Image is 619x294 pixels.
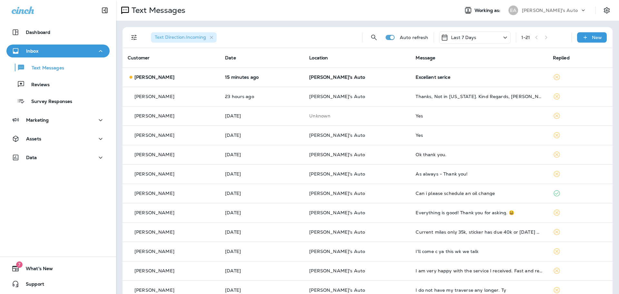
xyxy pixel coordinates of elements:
button: Data [6,151,110,164]
p: [PERSON_NAME] [134,113,174,118]
p: [PERSON_NAME] [134,229,174,235]
div: Current miles only 35k, sticker has due 40k or Feb 2026 🤗✔️ I'll hold off for now. [416,229,542,235]
p: [PERSON_NAME] [134,191,174,196]
p: [PERSON_NAME] [134,249,174,254]
div: I'll come c ya this wk we talk [416,249,542,254]
div: 1 - 21 [521,35,530,40]
button: Filters [128,31,141,44]
span: [PERSON_NAME]'s Auto [309,287,365,293]
p: Auto refresh [400,35,428,40]
button: Survey Responses [6,94,110,108]
span: Date [225,55,236,61]
p: Marketing [26,117,49,123]
div: Yes [416,113,542,118]
p: Reviews [25,82,50,88]
p: [PERSON_NAME] [134,94,174,99]
p: Inbox [26,48,38,54]
div: Yes [416,133,542,138]
p: Last 7 Days [451,35,477,40]
p: Data [26,155,37,160]
button: Search Messages [368,31,380,44]
button: Support [6,278,110,290]
p: Sep 24, 2025 11:56 AM [225,191,299,196]
button: Settings [601,5,613,16]
div: Excellent serice [416,75,542,80]
span: Customer [128,55,150,61]
span: [PERSON_NAME]'s Auto [309,229,365,235]
p: [PERSON_NAME] [134,152,174,157]
p: Text Messages [25,65,64,71]
span: 7 [16,261,23,268]
button: Collapse Sidebar [96,4,114,17]
div: Can i please schedule an oil change [416,191,542,196]
p: Sep 24, 2025 10:29 AM [225,229,299,235]
button: Text Messages [6,61,110,74]
p: Sep 25, 2025 11:55 AM [225,113,299,118]
span: [PERSON_NAME]'s Auto [309,210,365,216]
span: [PERSON_NAME]'s Auto [309,94,365,99]
p: Sep 23, 2025 05:33 PM [225,249,299,254]
span: Support [19,281,44,289]
p: [PERSON_NAME] [134,288,174,293]
div: As always - Thank you! [416,171,542,177]
span: [PERSON_NAME]'s Auto [309,74,365,80]
span: Working as: [475,8,502,13]
div: EA [508,5,518,15]
button: Reviews [6,77,110,91]
button: Dashboard [6,26,110,39]
p: Sep 24, 2025 03:23 PM [225,171,299,177]
p: [PERSON_NAME] [134,171,174,177]
p: Dashboard [26,30,50,35]
span: [PERSON_NAME]'s Auto [309,152,365,157]
div: Thanks, Not in Florida. Kind Regards, Wes Wells [416,94,542,99]
p: Sep 25, 2025 12:34 PM [225,94,299,99]
p: Survey Responses [25,99,72,105]
button: Inbox [6,45,110,57]
span: [PERSON_NAME]'s Auto [309,268,365,274]
button: Assets [6,132,110,145]
p: Sep 24, 2025 03:40 PM [225,152,299,157]
span: What's New [19,266,53,274]
p: Sep 26, 2025 11:51 AM [225,75,299,80]
p: Sep 25, 2025 11:28 AM [225,133,299,138]
p: [PERSON_NAME] [134,210,174,215]
p: [PERSON_NAME] [134,268,174,273]
p: [PERSON_NAME] [134,133,174,138]
div: Everything is good! Thank you for asking. 😃 [416,210,542,215]
span: Text Direction : Incoming [155,34,206,40]
span: [PERSON_NAME]'s Auto [309,132,365,138]
span: [PERSON_NAME]'s Auto [309,171,365,177]
p: Sep 23, 2025 03:24 PM [225,268,299,273]
button: Marketing [6,114,110,127]
span: [PERSON_NAME]'s Auto [309,190,365,196]
p: Text Messages [129,5,185,15]
div: Text Direction:Incoming [151,32,217,43]
span: Message [416,55,435,61]
p: Sep 23, 2025 01:41 PM [225,288,299,293]
p: New [592,35,602,40]
p: [PERSON_NAME] [134,75,174,80]
span: Replied [553,55,570,61]
p: Assets [26,136,41,141]
p: Sep 24, 2025 11:27 AM [225,210,299,215]
span: [PERSON_NAME]'s Auto [309,248,365,254]
p: This customer does not have a last location and the phone number they messaged is not assigned to... [309,113,405,118]
div: I do not have my traverse any longer. Ty [416,288,542,293]
div: I am very happy with the service I received. Fast and reliable service. I truly appreciate everyo... [416,268,542,273]
p: [PERSON_NAME]'s Auto [522,8,578,13]
div: Ok thank you. [416,152,542,157]
button: 7What's New [6,262,110,275]
span: Location [309,55,328,61]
